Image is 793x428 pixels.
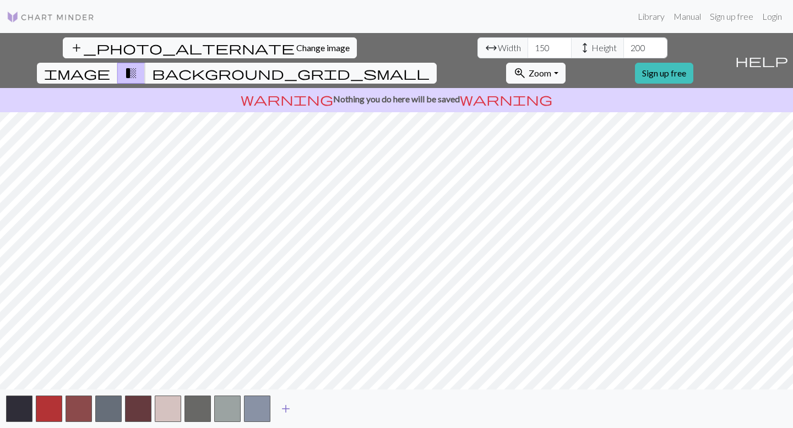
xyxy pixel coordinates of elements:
[44,65,110,81] span: image
[272,398,300,419] button: Add color
[124,65,138,81] span: transition_fade
[70,40,295,56] span: add_photo_alternate
[7,10,95,24] img: Logo
[529,68,551,78] span: Zoom
[730,33,793,88] button: Help
[635,63,693,84] a: Sign up free
[506,63,565,84] button: Zoom
[513,65,526,81] span: zoom_in
[633,6,669,28] a: Library
[735,53,788,68] span: help
[152,65,430,81] span: background_grid_small
[705,6,758,28] a: Sign up free
[578,40,591,56] span: height
[498,41,521,54] span: Width
[296,42,350,53] span: Change image
[241,91,333,107] span: warning
[4,92,789,106] p: Nothing you do here will be saved
[63,37,357,58] button: Change image
[485,40,498,56] span: arrow_range
[279,401,292,416] span: add
[460,91,552,107] span: warning
[669,6,705,28] a: Manual
[758,6,786,28] a: Login
[591,41,617,54] span: Height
